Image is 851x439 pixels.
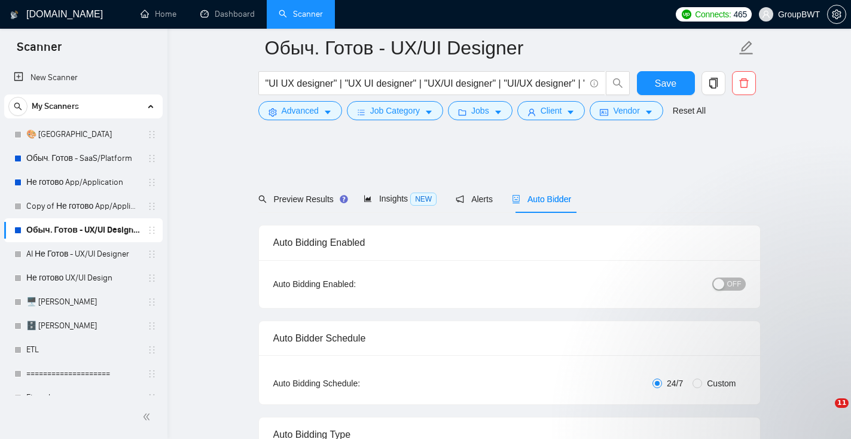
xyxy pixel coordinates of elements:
[26,218,140,242] a: Обыч. Готов - UX/UI Designer
[282,104,319,117] span: Advanced
[517,101,585,120] button: userClientcaret-down
[702,78,725,89] span: copy
[26,314,140,338] a: 🗄️ [PERSON_NAME]
[273,278,431,291] div: Auto Bidding Enabled:
[810,398,839,427] iframe: Intercom live chat
[26,338,140,362] a: ETL
[835,398,849,408] span: 11
[26,386,140,410] a: Fintech
[695,8,731,21] span: Connects:
[147,130,157,139] span: holder
[527,108,536,117] span: user
[147,369,157,379] span: holder
[606,71,630,95] button: search
[147,345,157,355] span: holder
[14,66,153,90] a: New Scanner
[410,193,437,206] span: NEW
[147,202,157,211] span: holder
[26,362,140,386] a: ====================
[258,101,342,120] button: settingAdvancedcaret-down
[566,108,575,117] span: caret-down
[26,170,140,194] a: Не готово App/Application
[26,266,140,290] a: Не готово UX/UI Design
[673,104,706,117] a: Reset All
[613,104,639,117] span: Vendor
[456,194,493,204] span: Alerts
[324,108,332,117] span: caret-down
[147,154,157,163] span: holder
[258,195,267,203] span: search
[827,10,846,19] a: setting
[541,104,562,117] span: Client
[10,5,19,25] img: logo
[4,66,163,90] li: New Scanner
[448,101,513,120] button: folderJobscaret-down
[147,178,157,187] span: holder
[347,101,443,120] button: barsJob Categorycaret-down
[273,225,746,260] div: Auto Bidding Enabled
[147,249,157,259] span: holder
[269,108,277,117] span: setting
[732,71,756,95] button: delete
[147,297,157,307] span: holder
[200,9,255,19] a: dashboardDashboard
[265,33,736,63] input: Scanner name...
[7,38,71,63] span: Scanner
[26,147,140,170] a: Обыч. Готов - SaaS/Platform
[147,321,157,331] span: holder
[701,71,725,95] button: copy
[32,94,79,118] span: My Scanners
[141,9,176,19] a: homeHome
[279,9,323,19] a: searchScanner
[425,108,433,117] span: caret-down
[456,195,464,203] span: notification
[258,194,344,204] span: Preview Results
[370,104,420,117] span: Job Category
[26,290,140,314] a: 🖥️ [PERSON_NAME]
[600,108,608,117] span: idcard
[682,10,691,19] img: upwork-logo.png
[147,273,157,283] span: holder
[494,108,502,117] span: caret-down
[266,76,585,91] input: Search Freelance Jobs...
[828,10,846,19] span: setting
[364,194,437,203] span: Insights
[147,393,157,403] span: holder
[471,104,489,117] span: Jobs
[364,194,372,203] span: area-chart
[338,194,349,205] div: Tooltip anchor
[273,377,431,390] div: Auto Bidding Schedule:
[739,40,754,56] span: edit
[606,78,629,89] span: search
[9,102,27,111] span: search
[655,76,676,91] span: Save
[827,5,846,24] button: setting
[142,411,154,423] span: double-left
[26,242,140,266] a: AI Не Готов - UX/UI Designer
[512,194,571,204] span: Auto Bidder
[590,101,663,120] button: idcardVendorcaret-down
[458,108,466,117] span: folder
[727,278,742,291] span: OFF
[26,194,140,218] a: Copy of Не готово App/Application
[734,8,747,21] span: 465
[512,195,520,203] span: robot
[645,108,653,117] span: caret-down
[733,78,755,89] span: delete
[357,108,365,117] span: bars
[273,321,746,355] div: Auto Bidder Schedule
[637,71,695,95] button: Save
[590,80,598,87] span: info-circle
[762,10,770,19] span: user
[26,123,140,147] a: 🎨 [GEOGRAPHIC_DATA]
[147,225,157,235] span: holder
[8,97,28,116] button: search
